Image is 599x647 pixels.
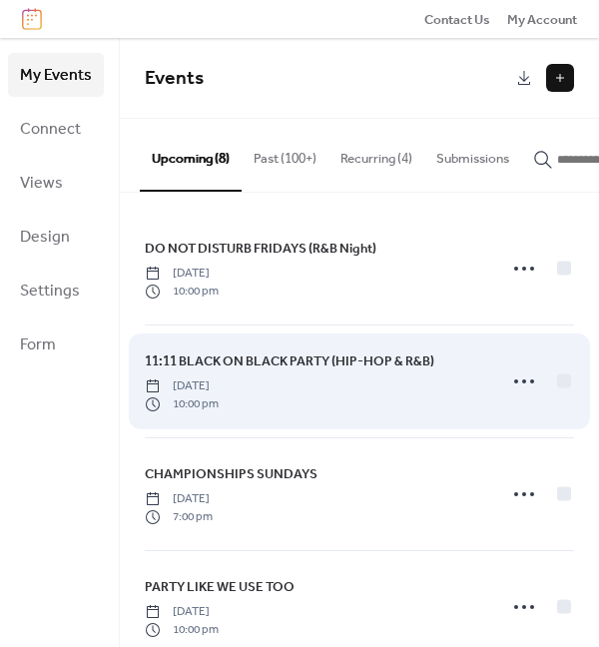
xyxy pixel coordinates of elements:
button: Submissions [424,119,521,189]
button: Past (100+) [242,119,328,189]
span: [DATE] [145,603,219,621]
span: My Events [20,60,92,92]
a: DO NOT DISTURB FRIDAYS (R&B Night) [145,238,376,260]
a: Views [8,161,104,205]
button: Recurring (4) [328,119,424,189]
a: PARTY LIKE WE USE TOO [145,576,295,598]
a: Design [8,215,104,259]
span: PARTY LIKE WE USE TOO [145,577,295,597]
a: Settings [8,269,104,313]
span: Views [20,168,63,200]
span: 10:00 pm [145,621,219,639]
a: My Events [8,53,104,97]
span: [DATE] [145,377,219,395]
span: Events [145,60,204,97]
span: 11:11 BLACK ON BLACK PARTY (HIP-HOP & R&B) [145,351,434,371]
img: logo [22,8,42,30]
span: [DATE] [145,490,213,508]
a: 11:11 BLACK ON BLACK PARTY (HIP-HOP & R&B) [145,350,434,372]
span: 7:00 pm [145,508,213,526]
span: 10:00 pm [145,395,219,413]
a: Connect [8,107,104,151]
span: [DATE] [145,265,219,283]
span: CHAMPIONSHIPS SUNDAYS [145,464,317,484]
span: Connect [20,114,81,146]
span: Design [20,222,70,254]
a: CHAMPIONSHIPS SUNDAYS [145,463,317,485]
a: Form [8,323,104,366]
span: Settings [20,276,80,308]
span: My Account [507,10,577,30]
span: Form [20,329,56,361]
a: Contact Us [424,9,490,29]
button: Upcoming (8) [140,119,242,191]
span: DO NOT DISTURB FRIDAYS (R&B Night) [145,239,376,259]
span: Contact Us [424,10,490,30]
span: 10:00 pm [145,283,219,301]
a: My Account [507,9,577,29]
